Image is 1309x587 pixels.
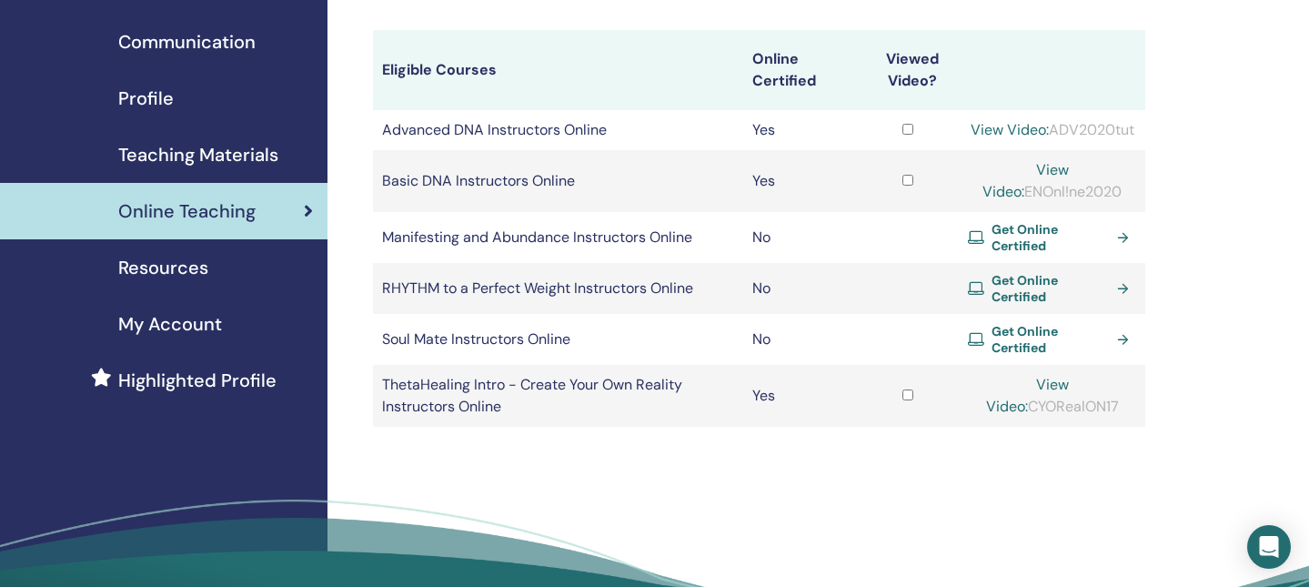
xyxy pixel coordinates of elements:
[743,365,855,427] td: Yes
[856,30,960,110] th: Viewed Video?
[968,374,1136,418] div: CYORealON17
[968,159,1136,203] div: ENOnl!ne2020
[373,150,743,212] td: Basic DNA Instructors Online
[118,197,256,225] span: Online Teaching
[986,375,1069,416] a: View Video:
[968,272,1136,305] a: Get Online Certified
[373,212,743,263] td: Manifesting and Abundance Instructors Online
[968,119,1136,141] div: ADV2020tut
[992,272,1109,305] span: Get Online Certified
[992,323,1109,356] span: Get Online Certified
[743,314,855,365] td: No
[118,141,278,168] span: Teaching Materials
[1247,525,1291,569] div: Open Intercom Messenger
[373,30,743,110] th: Eligible Courses
[373,314,743,365] td: Soul Mate Instructors Online
[118,310,222,338] span: My Account
[982,160,1069,201] a: View Video:
[118,85,174,112] span: Profile
[118,254,208,281] span: Resources
[118,367,277,394] span: Highlighted Profile
[971,120,1049,139] a: View Video:
[743,150,855,212] td: Yes
[968,221,1136,254] a: Get Online Certified
[743,212,855,263] td: No
[373,365,743,427] td: ThetaHealing Intro - Create Your Own Reality Instructors Online
[743,30,855,110] th: Online Certified
[992,221,1109,254] span: Get Online Certified
[743,263,855,314] td: No
[743,110,855,150] td: Yes
[118,28,256,56] span: Communication
[968,323,1136,356] a: Get Online Certified
[373,263,743,314] td: RHYTHM to a Perfect Weight Instructors Online
[373,110,743,150] td: Advanced DNA Instructors Online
